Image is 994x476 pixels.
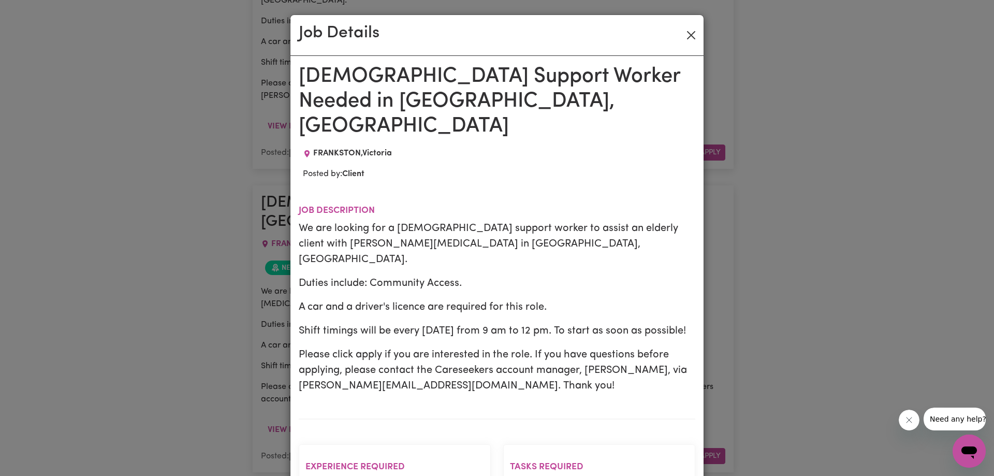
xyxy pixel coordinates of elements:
[510,461,689,472] h2: Tasks required
[299,347,695,394] p: Please click apply if you are interested in the role. If you have questions before applying, plea...
[6,7,63,16] span: Need any help?
[299,64,695,139] h1: [DEMOGRAPHIC_DATA] Support Worker Needed in [GEOGRAPHIC_DATA], [GEOGRAPHIC_DATA]
[299,205,695,216] h2: Job description
[299,23,379,43] h2: Job Details
[299,221,695,267] p: We are looking for a [DEMOGRAPHIC_DATA] support worker to assist an elderly client with [PERSON_N...
[299,299,695,315] p: A car and a driver's licence are required for this role.
[924,408,986,430] iframe: Message from company
[342,170,364,178] b: Client
[953,435,986,468] iframe: Button to launch messaging window
[299,323,695,339] p: Shift timings will be every [DATE] from 9 am to 12 pm. To start as soon as possible!
[899,410,919,430] iframe: Close message
[313,149,392,157] span: FRANKSTON , Victoria
[683,27,699,44] button: Close
[305,461,484,472] h2: Experience required
[299,276,695,291] p: Duties include: Community Access.
[303,170,364,178] span: Posted by:
[299,147,396,160] div: Job location: FRANKSTON, Victoria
